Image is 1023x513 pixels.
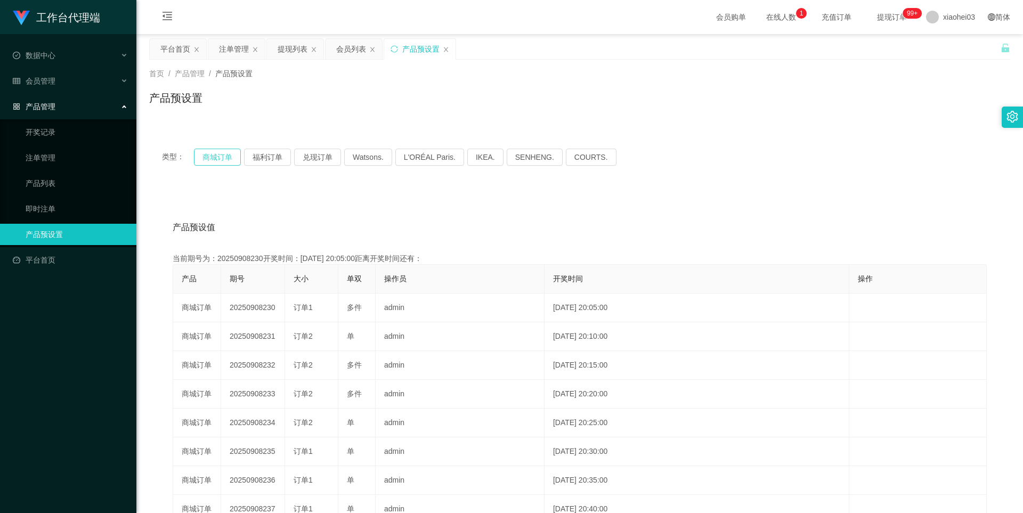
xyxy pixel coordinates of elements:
i: 图标: close [193,46,200,53]
a: 工作台代理端 [13,13,100,21]
td: admin [376,294,545,322]
span: 多件 [347,303,362,312]
a: 产品列表 [26,173,128,194]
span: 产品预设值 [173,221,215,234]
span: 单 [347,447,354,455]
div: 会员列表 [336,39,366,59]
span: 会员管理 [13,77,55,85]
h1: 工作台代理端 [36,1,100,35]
td: [DATE] 20:20:00 [545,380,849,409]
td: admin [376,322,545,351]
i: 图标: unlock [1001,43,1010,53]
td: [DATE] 20:25:00 [545,409,849,437]
td: [DATE] 20:35:00 [545,466,849,495]
i: 图标: check-circle-o [13,52,20,59]
span: 订单1 [294,447,313,455]
span: 产品预设置 [215,69,253,78]
p: 1 [800,8,803,19]
td: admin [376,351,545,380]
span: 提现订单 [872,13,912,21]
span: 订单2 [294,389,313,398]
span: 产品 [182,274,197,283]
span: 操作 [858,274,873,283]
span: 单 [347,476,354,484]
button: L'ORÉAL Paris. [395,149,464,166]
i: 图标: table [13,77,20,85]
span: 类型： [162,149,194,166]
button: 福利订单 [244,149,291,166]
span: 大小 [294,274,308,283]
span: 操作员 [384,274,407,283]
td: 20250908231 [221,322,285,351]
h1: 产品预设置 [149,90,202,106]
div: 提现列表 [278,39,307,59]
td: [DATE] 20:05:00 [545,294,849,322]
td: 20250908230 [221,294,285,322]
td: 商城订单 [173,409,221,437]
button: IKEA. [467,149,504,166]
td: 20250908234 [221,409,285,437]
a: 注单管理 [26,147,128,168]
i: 图标: close [443,46,449,53]
td: 商城订单 [173,380,221,409]
span: 订单2 [294,361,313,369]
td: [DATE] 20:10:00 [545,322,849,351]
i: 图标: appstore-o [13,103,20,110]
span: 产品管理 [175,69,205,78]
sup: 1111 [903,8,922,19]
td: admin [376,380,545,409]
div: 当前期号为：20250908230开奖时间：[DATE] 20:05:00距离开奖时间还有： [173,253,987,264]
span: 首页 [149,69,164,78]
i: 图标: close [369,46,376,53]
span: 单双 [347,274,362,283]
i: 图标: sync [391,45,398,53]
span: 单 [347,504,354,513]
td: 商城订单 [173,351,221,380]
span: 多件 [347,389,362,398]
td: 20250908236 [221,466,285,495]
img: logo.9652507e.png [13,11,30,26]
i: 图标: menu-fold [149,1,185,35]
a: 开奖记录 [26,121,128,143]
span: 单 [347,418,354,427]
div: 注单管理 [219,39,249,59]
span: 订单2 [294,332,313,340]
span: / [168,69,170,78]
span: 多件 [347,361,362,369]
td: 20250908235 [221,437,285,466]
i: 图标: setting [1006,111,1018,123]
span: 订单1 [294,476,313,484]
span: 在线人数 [761,13,801,21]
div: 产品预设置 [402,39,440,59]
td: 20250908233 [221,380,285,409]
td: admin [376,466,545,495]
span: 数据中心 [13,51,55,60]
span: 充值订单 [816,13,857,21]
td: 商城订单 [173,294,221,322]
span: 单 [347,332,354,340]
span: / [209,69,211,78]
button: COURTS. [566,149,616,166]
span: 产品管理 [13,102,55,111]
button: Watsons. [344,149,392,166]
span: 订单1 [294,303,313,312]
td: 商城订单 [173,437,221,466]
i: 图标: close [252,46,258,53]
button: 商城订单 [194,149,241,166]
td: 商城订单 [173,466,221,495]
a: 即时注单 [26,198,128,219]
i: 图标: global [988,13,995,21]
td: 20250908232 [221,351,285,380]
span: 订单1 [294,504,313,513]
i: 图标: close [311,46,317,53]
span: 期号 [230,274,245,283]
span: 开奖时间 [553,274,583,283]
a: 产品预设置 [26,224,128,245]
a: 图标: dashboard平台首页 [13,249,128,271]
td: [DATE] 20:15:00 [545,351,849,380]
td: admin [376,437,545,466]
td: 商城订单 [173,322,221,351]
td: admin [376,409,545,437]
td: [DATE] 20:30:00 [545,437,849,466]
sup: 1 [796,8,807,19]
